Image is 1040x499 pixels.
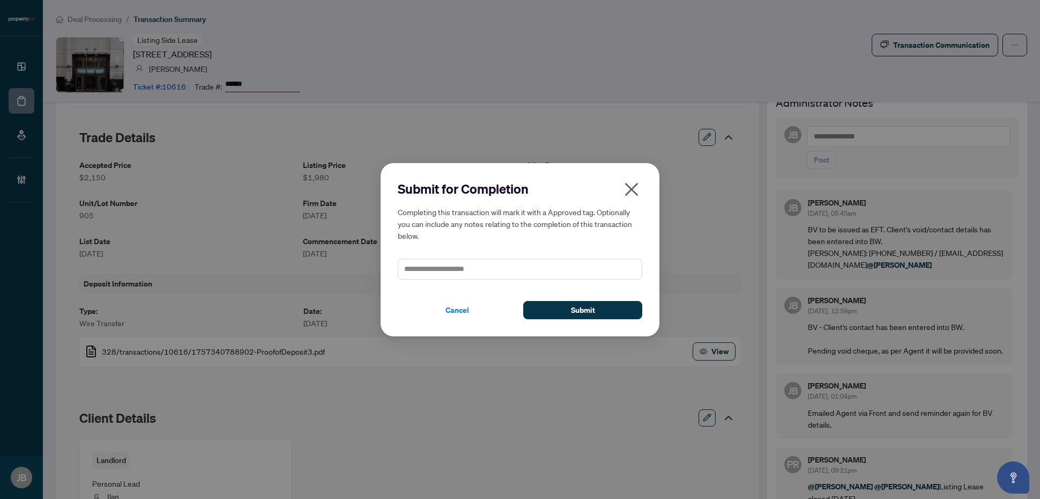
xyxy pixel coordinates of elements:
span: close [623,181,640,198]
h5: Completing this transaction will mark it with a Approved tag. Optionally you can include any note... [398,206,642,241]
h2: Submit for Completion [398,180,642,197]
span: Cancel [445,301,469,318]
span: Submit [571,301,595,318]
button: Submit [523,300,642,319]
button: Open asap [997,461,1029,494]
button: Cancel [398,300,517,319]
